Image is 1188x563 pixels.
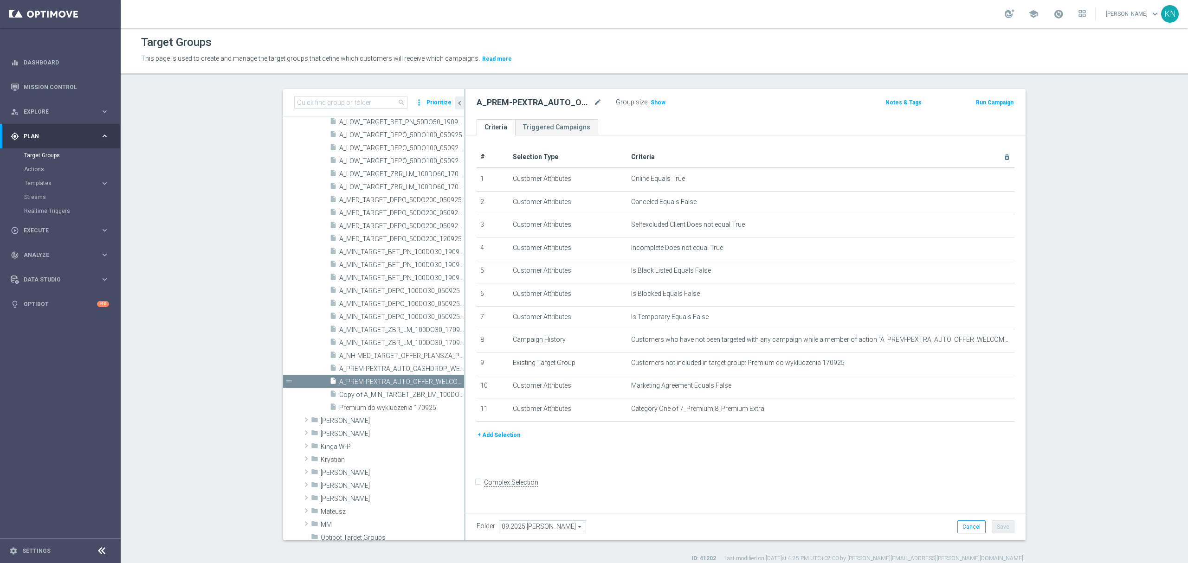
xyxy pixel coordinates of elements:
[10,276,110,283] button: Data Studio keyboard_arrow_right
[321,443,464,451] span: Kinga W-P
[311,416,318,427] i: folder
[957,520,986,533] button: Cancel
[321,469,464,477] span: Marcin G
[321,534,464,542] span: Optibot Target Groups
[631,221,745,229] span: Selfexcluded Client Does not equal True
[329,182,337,193] i: insert_drive_file
[329,273,337,284] i: insert_drive_file
[24,190,120,204] div: Streams
[100,275,109,284] i: keyboard_arrow_right
[24,277,100,282] span: Data Studio
[1028,9,1039,19] span: school
[311,507,318,518] i: folder
[455,99,464,108] i: chevron_left
[321,521,464,529] span: MM
[294,96,407,109] input: Quick find group or folder
[329,325,337,336] i: insert_drive_file
[1105,7,1161,21] a: [PERSON_NAME]keyboard_arrow_down
[339,157,464,165] span: A_LOW_TARGET_DEPO_50DO100_050925_SMS
[339,183,464,191] span: A_LOW_TARGET_ZBR_LM_100DO60_170925_PUSH
[100,132,109,141] i: keyboard_arrow_right
[509,329,627,352] td: Campaign History
[339,365,464,373] span: A_PREM-PEXTRA_AUTO_CASHDROP_WELCOME_PW_MRKT_WEEKLY
[477,119,515,135] a: Criteria
[329,299,337,310] i: insert_drive_file
[1161,5,1179,23] div: KN
[339,196,464,204] span: A_MED_TARGET_DEPO_50DO200_050925
[24,148,120,162] div: Target Groups
[321,417,464,425] span: Kamil R.
[11,251,19,259] i: track_changes
[100,179,109,188] i: keyboard_arrow_right
[509,260,627,283] td: Customer Attributes
[11,275,100,284] div: Data Studio
[11,108,19,116] i: person_search
[631,290,700,298] span: Is Blocked Equals False
[724,555,1023,563] label: Last modified on [DATE] at 4:25 PM UTC+02:00 by [PERSON_NAME][EMAIL_ADDRESS][PERSON_NAME][DOMAIN_...
[339,209,464,217] span: A_MED_TARGET_DEPO_50DO200_050925_PUSH
[509,352,627,375] td: Existing Target Group
[24,292,97,316] a: Optibot
[11,226,19,235] i: play_circle_outline
[339,248,464,256] span: A_MIN_TARGET_BET_PN_100DO30_190925
[11,132,19,141] i: gps_fixed
[477,329,509,352] td: 8
[10,227,110,234] button: play_circle_outline Execute keyboard_arrow_right
[631,244,723,252] span: Incomplete Does not equal True
[631,382,731,390] span: Marketing Agreement Equals False
[24,109,100,115] span: Explore
[477,191,509,214] td: 2
[477,168,509,191] td: 1
[24,228,100,233] span: Execute
[100,107,109,116] i: keyboard_arrow_right
[100,250,109,259] i: keyboard_arrow_right
[992,520,1014,533] button: Save
[631,175,685,183] span: Online Equals True
[329,117,337,128] i: insert_drive_file
[455,96,464,109] button: chevron_left
[477,283,509,306] td: 6
[10,108,110,115] button: person_search Explore keyboard_arrow_right
[311,533,318,544] i: folder
[691,555,716,563] label: ID: 41202
[11,75,109,99] div: Mission Control
[24,252,100,258] span: Analyze
[509,214,627,237] td: Customer Attributes
[329,247,337,258] i: insert_drive_file
[477,147,509,168] th: #
[339,352,464,360] span: A_NH-MED_TARGET_OFFER_PLANSZA_POLFIN_050925
[339,274,464,282] span: A_MIN_TARGET_BET_PN_100DO30_190925_PUSH
[24,179,110,187] button: Templates keyboard_arrow_right
[10,59,110,66] button: equalizer Dashboard
[25,180,91,186] span: Templates
[11,58,19,67] i: equalizer
[24,166,97,173] a: Actions
[24,176,120,190] div: Templates
[11,300,19,308] i: lightbulb
[631,198,697,206] span: Canceled Equals False
[141,36,212,49] h1: Target Groups
[24,75,109,99] a: Mission Control
[329,221,337,232] i: insert_drive_file
[477,260,509,283] td: 5
[329,403,337,414] i: insert_drive_file
[631,267,711,275] span: Is Black Listed Equals False
[329,312,337,323] i: insert_drive_file
[484,478,538,487] label: Complex Selection
[647,98,649,106] label: :
[24,193,97,201] a: Streams
[329,338,337,349] i: insert_drive_file
[11,50,109,75] div: Dashboard
[631,359,845,367] span: Customers not included in target group: Premium do wykluczenia 170925
[515,119,598,135] a: Triggered Campaigns
[329,169,337,180] i: insert_drive_file
[398,99,405,106] span: search
[10,301,110,308] button: lightbulb Optibot +10
[11,226,100,235] div: Execute
[311,442,318,453] i: folder
[10,251,110,259] div: track_changes Analyze keyboard_arrow_right
[509,375,627,398] td: Customer Attributes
